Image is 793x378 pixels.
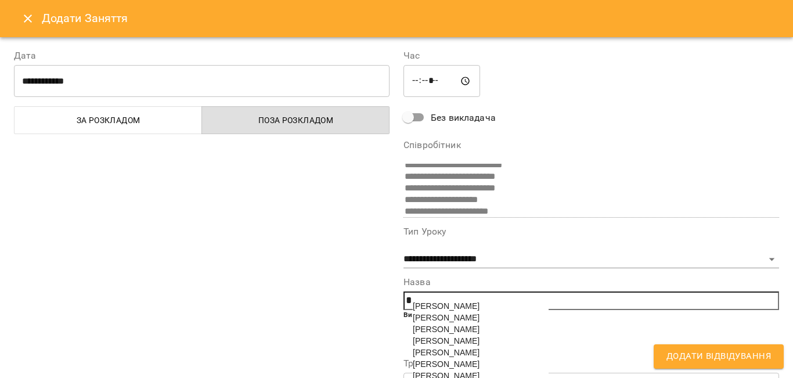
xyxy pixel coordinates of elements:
span: [PERSON_NAME] [413,336,480,345]
li: Додати клієнта через @ або + [427,321,779,332]
h6: Додати Заняття [42,9,779,27]
button: Додати Відвідування [654,344,784,369]
label: Тип Уроку [403,227,779,236]
li: Додати всіх клієнтів з тегом # [427,332,779,344]
span: [PERSON_NAME] [413,359,480,369]
button: Close [14,5,42,33]
b: Використовуйте @ + або # щоб [403,311,513,319]
span: За розкладом [21,113,195,127]
label: Тривалість уроку(в хвилинах) [403,359,779,368]
label: Дата [14,51,390,60]
span: [PERSON_NAME] [413,325,480,334]
span: [PERSON_NAME] [413,301,480,311]
label: Співробітник [403,141,779,150]
button: За розкладом [14,106,202,134]
span: Без викладача [431,111,496,125]
label: Назва [403,278,779,287]
label: Час [403,51,779,60]
span: Додати Відвідування [666,349,771,364]
span: [PERSON_NAME] [413,348,480,357]
button: Поза розкладом [201,106,390,134]
span: Поза розкладом [209,113,383,127]
span: [PERSON_NAME] [413,313,480,322]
